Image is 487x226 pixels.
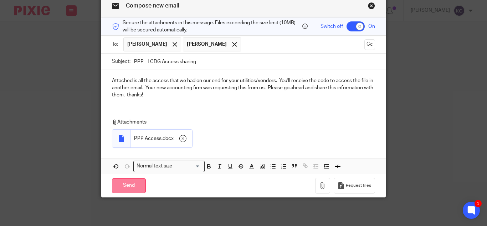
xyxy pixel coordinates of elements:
[123,19,301,34] span: Secure the attachments in this message. Files exceeding the size limit (10MB) will be secured aut...
[135,162,174,170] span: Normal text size
[334,178,375,194] button: Request files
[112,58,130,65] label: Subject:
[133,161,205,172] div: Search for option
[112,41,120,48] label: To:
[112,119,373,126] p: Attachments
[175,162,200,170] input: Search for option
[475,200,482,207] div: 1
[134,135,162,142] span: PPP Access
[112,178,146,194] input: Send
[364,39,375,50] button: Cc
[130,130,192,147] div: .
[127,41,167,48] span: [PERSON_NAME]
[187,41,227,48] span: [PERSON_NAME]
[112,77,375,99] p: Attached is all the access that we had on our end for your utilities/vendors. You'll receive the ...
[163,135,174,142] span: docx
[321,23,343,30] span: Switch off
[126,3,179,9] span: Compose new email
[368,2,375,12] a: Close this dialog window
[346,183,371,189] span: Request files
[368,23,375,30] span: On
